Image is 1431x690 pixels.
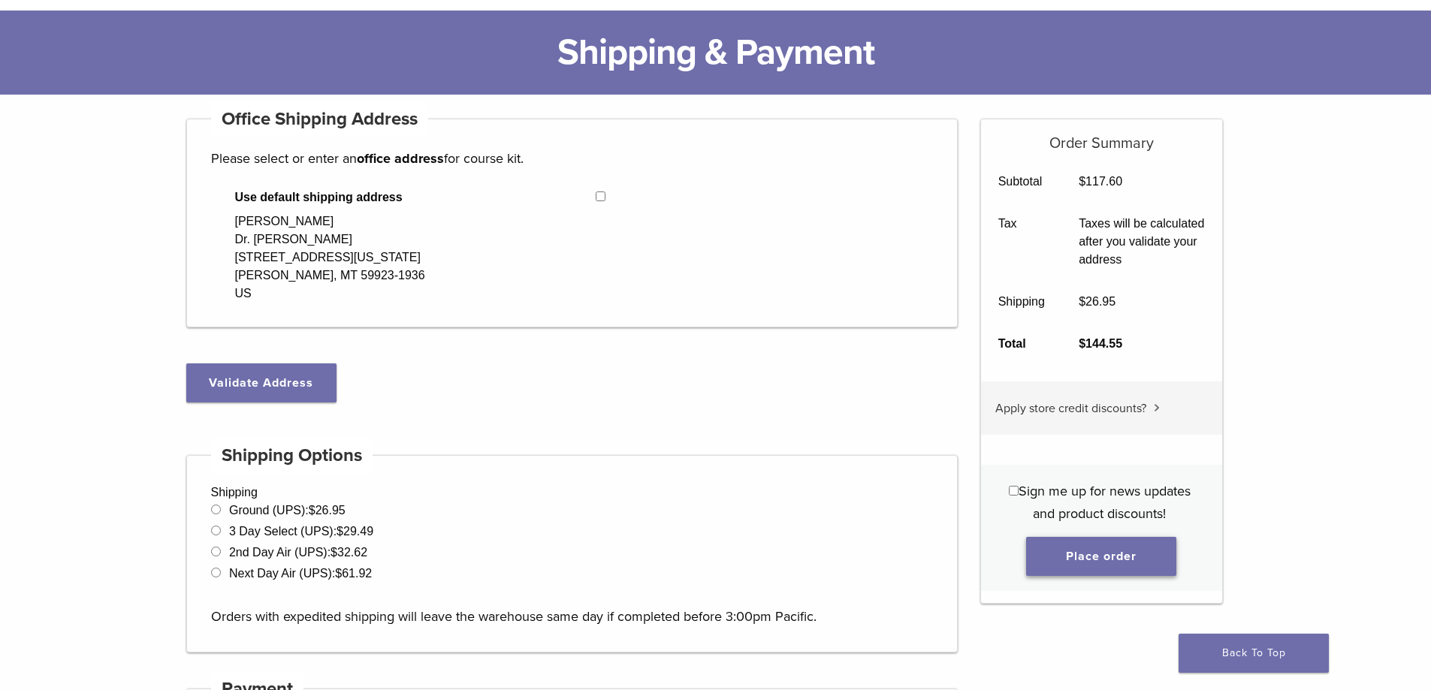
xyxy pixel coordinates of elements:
[331,546,367,559] bdi: 32.62
[309,504,315,517] span: $
[186,455,959,652] div: Shipping
[1079,337,1085,350] span: $
[1154,404,1160,411] img: caret.svg
[309,504,346,517] bdi: 26.95
[229,567,372,580] label: Next Day Air (UPS):
[1079,295,1116,308] bdi: 26.95
[981,119,1222,152] h5: Order Summary
[229,504,346,517] label: Ground (UPS):
[335,567,372,580] bdi: 61.92
[995,401,1146,416] span: Apply store credit discounts?
[1179,634,1329,673] a: Back To Top
[1062,203,1222,281] td: Taxes will be calculated after you validate your address
[229,525,373,538] label: 3 Day Select (UPS):
[211,438,373,474] h4: Shipping Options
[981,281,1062,323] th: Shipping
[235,188,596,206] span: Use default shipping address
[981,161,1062,203] th: Subtotal
[211,147,934,170] p: Please select or enter an for course kit.
[335,567,342,580] span: $
[337,525,373,538] bdi: 29.49
[229,546,367,559] label: 2nd Day Air (UPS):
[981,203,1062,281] th: Tax
[337,525,343,538] span: $
[1079,337,1122,350] bdi: 144.55
[211,101,429,137] h4: Office Shipping Address
[1079,295,1085,308] span: $
[1019,483,1191,522] span: Sign me up for news updates and product discounts!
[235,212,425,303] div: [PERSON_NAME] Dr. [PERSON_NAME] [STREET_ADDRESS][US_STATE] [PERSON_NAME], MT 59923-1936 US
[186,363,337,402] button: Validate Address
[1079,175,1122,188] bdi: 117.60
[357,150,444,167] strong: office address
[981,323,1062,365] th: Total
[331,546,337,559] span: $
[1009,486,1019,496] input: Sign me up for news updates and product discounts!
[211,583,934,628] p: Orders with expedited shipping will leave the warehouse same day if completed before 3:00pm Pacific.
[1079,175,1085,188] span: $
[1026,537,1176,576] button: Place order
